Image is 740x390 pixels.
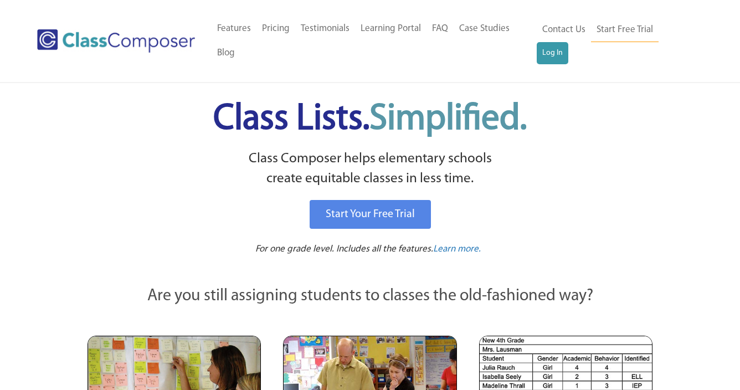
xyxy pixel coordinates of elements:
a: Start Your Free Trial [310,200,431,229]
a: Log In [537,42,568,64]
a: Learn more. [433,243,481,256]
span: Start Your Free Trial [326,209,415,220]
a: Learning Portal [355,17,426,41]
a: Blog [212,41,240,65]
a: Testimonials [295,17,355,41]
nav: Header Menu [212,17,536,65]
a: FAQ [426,17,454,41]
a: Start Free Trial [591,18,659,43]
p: Class Composer helps elementary schools create equitable classes in less time. [86,149,654,189]
p: Are you still assigning students to classes the old-fashioned way? [88,284,652,309]
span: Simplified. [369,101,527,137]
img: Class Composer [37,29,196,53]
a: Features [212,17,256,41]
nav: Header Menu [537,18,695,64]
span: Learn more. [433,244,481,254]
a: Contact Us [537,18,591,42]
a: Case Studies [454,17,515,41]
span: Class Lists. [213,101,527,137]
a: Pricing [256,17,295,41]
span: For one grade level. Includes all the features. [255,244,433,254]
